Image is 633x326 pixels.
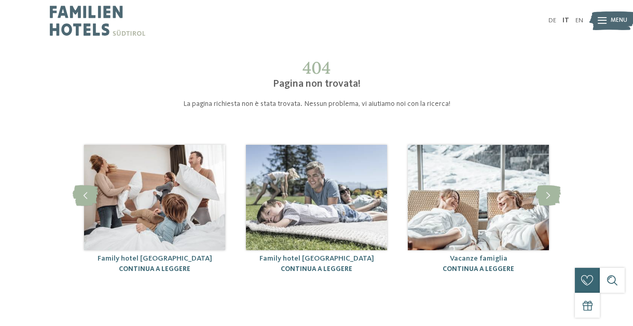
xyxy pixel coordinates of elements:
img: 404 [246,145,387,250]
span: Pagina non trovata! [273,79,361,89]
span: Menu [611,17,627,25]
a: EN [575,17,583,24]
a: DE [548,17,556,24]
p: La pagina richiesta non è stata trovata. Nessun problema, vi aiutiamo noi con la ricerca! [119,99,514,109]
a: Family hotel [GEOGRAPHIC_DATA] [98,255,212,262]
a: Family hotel [GEOGRAPHIC_DATA] [259,255,374,262]
a: IT [562,17,569,24]
a: continua a leggere [281,266,352,273]
a: Vacanze famiglia [450,255,507,262]
img: 404 [84,145,225,250]
a: continua a leggere [119,266,190,273]
img: 404 [408,145,549,250]
a: continua a leggere [443,266,514,273]
span: 404 [302,57,331,78]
